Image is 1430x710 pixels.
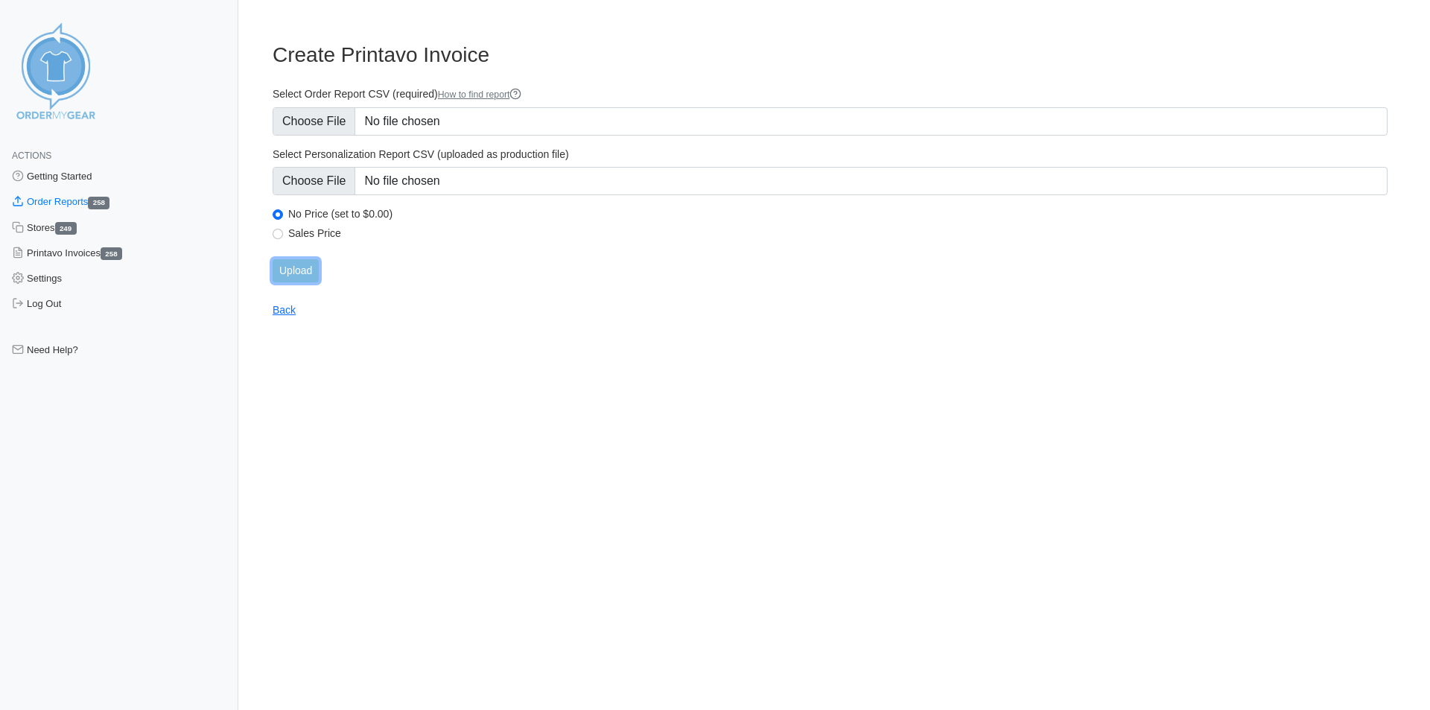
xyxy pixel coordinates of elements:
[12,150,51,161] span: Actions
[55,222,77,235] span: 249
[438,89,522,100] a: How to find report
[273,87,1388,101] label: Select Order Report CSV (required)
[288,207,1388,221] label: No Price (set to $0.00)
[88,197,109,209] span: 258
[273,304,296,316] a: Back
[273,42,1388,68] h3: Create Printavo Invoice
[273,148,1388,161] label: Select Personalization Report CSV (uploaded as production file)
[101,247,122,260] span: 258
[288,226,1388,240] label: Sales Price
[273,259,319,282] input: Upload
